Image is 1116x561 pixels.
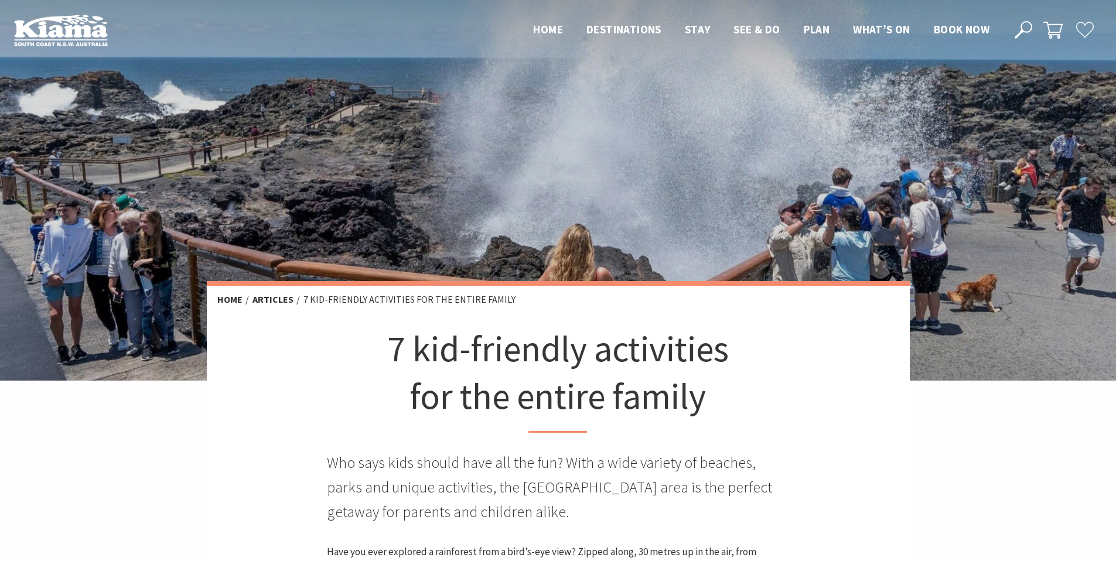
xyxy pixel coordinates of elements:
span: What’s On [853,22,910,36]
nav: Main Menu [521,20,1001,40]
span: See & Do [733,22,780,36]
a: Home [217,293,243,306]
span: Book now [934,22,989,36]
a: Articles [252,293,293,306]
span: Stay [685,22,711,36]
span: Plan [804,22,830,36]
li: 7 kid-friendly activities for the entire family [303,292,516,307]
h1: 7 kid-friendly activities for the entire family [385,325,732,433]
img: Kiama Logo [14,14,108,46]
span: Home [533,22,563,36]
p: Who says kids should have all the fun? With a wide variety of beaches, parks and unique activitie... [327,450,789,524]
span: Destinations [586,22,661,36]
